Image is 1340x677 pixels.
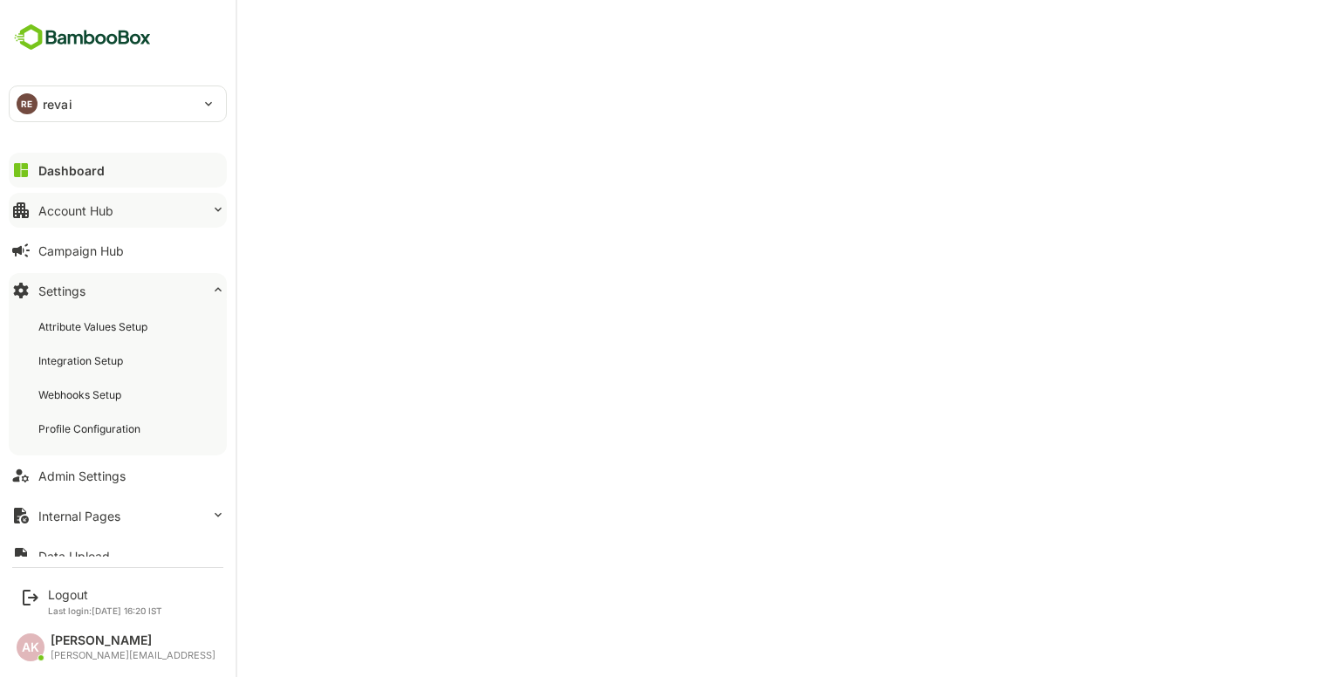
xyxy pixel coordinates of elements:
div: AK [17,633,44,661]
div: Admin Settings [38,468,126,483]
button: Campaign Hub [9,233,227,268]
div: Dashboard [38,163,105,178]
button: Account Hub [9,193,227,228]
div: Internal Pages [38,509,120,523]
div: Account Hub [38,203,113,218]
div: Data Upload [38,549,110,564]
button: Internal Pages [9,498,227,533]
div: Attribute Values Setup [38,319,151,334]
p: Last login: [DATE] 16:20 IST [48,605,162,616]
div: Webhooks Setup [38,387,125,402]
img: BambooboxFullLogoMark.5f36c76dfaba33ec1ec1367b70bb1252.svg [9,21,156,54]
div: Integration Setup [38,353,126,368]
div: Profile Configuration [38,421,144,436]
button: Dashboard [9,153,227,188]
div: Logout [48,587,162,602]
button: Data Upload [9,538,227,573]
button: Settings [9,273,227,308]
button: Admin Settings [9,458,227,493]
div: Settings [38,284,85,298]
div: RE [17,93,38,114]
p: revai [43,95,72,113]
div: Campaign Hub [38,243,124,258]
div: [PERSON_NAME] [51,633,215,648]
div: RErevai [10,86,226,121]
div: [PERSON_NAME][EMAIL_ADDRESS] [51,650,215,661]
